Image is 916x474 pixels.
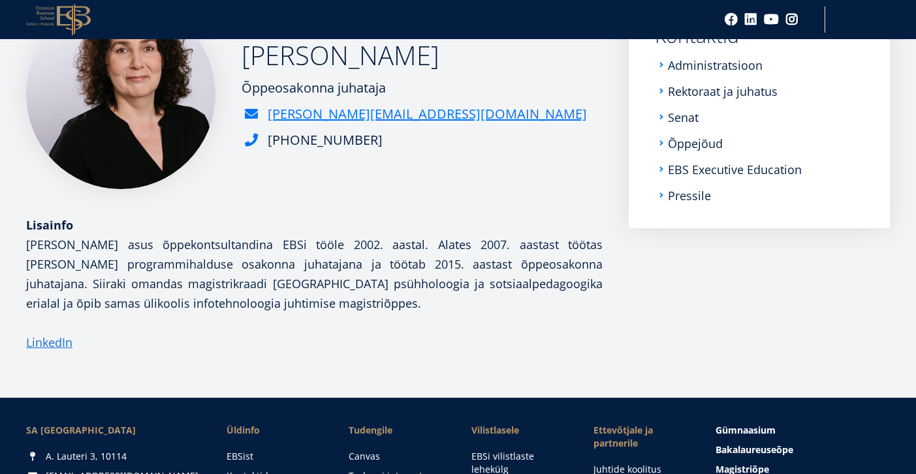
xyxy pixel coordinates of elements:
[26,333,72,352] a: LinkedIn
[349,450,445,463] a: Canvas
[471,424,567,437] span: Vilistlasele
[716,443,890,456] a: Bakalaureuseõpe
[668,111,699,124] a: Senat
[227,450,323,463] a: EBSist
[242,39,587,72] h2: [PERSON_NAME]
[668,59,763,72] a: Administratsioon
[716,424,776,436] span: Gümnaasium
[716,424,890,437] a: Gümnaasium
[655,26,864,46] a: Kontaktid
[668,189,711,202] a: Pressile
[26,215,603,235] div: Lisainfo
[785,13,798,26] a: Instagram
[593,424,689,450] span: Ettevõtjale ja partnerile
[268,104,587,124] a: [PERSON_NAME][EMAIL_ADDRESS][DOMAIN_NAME]
[668,163,802,176] a: EBS Executive Education
[242,78,587,98] div: Õppeosakonna juhataja
[268,130,383,150] div: [PHONE_NUMBER]
[668,85,778,98] a: Rektoraat ja juhatus
[349,424,445,437] a: Tudengile
[764,13,779,26] a: Youtube
[725,13,738,26] a: Facebook
[26,450,200,463] div: A. Lauteri 3, 10114
[744,13,757,26] a: Linkedin
[26,424,200,437] div: SA [GEOGRAPHIC_DATA]
[668,137,723,150] a: Õppejõud
[227,424,323,437] span: Üldinfo
[26,235,603,313] p: [PERSON_NAME] asus õppekontsultandina EBSi tööle 2002. aastal. Alates 2007. aastast töötas [PERSO...
[716,443,793,456] span: Bakalaureuseõpe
